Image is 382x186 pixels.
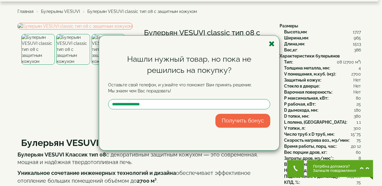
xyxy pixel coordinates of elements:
[313,164,357,169] span: Потрібна допомога?
[313,169,357,173] span: Залиште повідомлення
[108,54,270,76] div: Нашли нужный товар, но пока не решились на покупку?
[307,160,373,177] button: Chat button
[215,114,270,128] button: Получить бонус
[108,82,270,94] p: Оставьте свой телефон, и узнайте что поможет Вам принять решение. Мы знаем чем Вас порадовать!
[287,160,304,177] button: Get Call button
